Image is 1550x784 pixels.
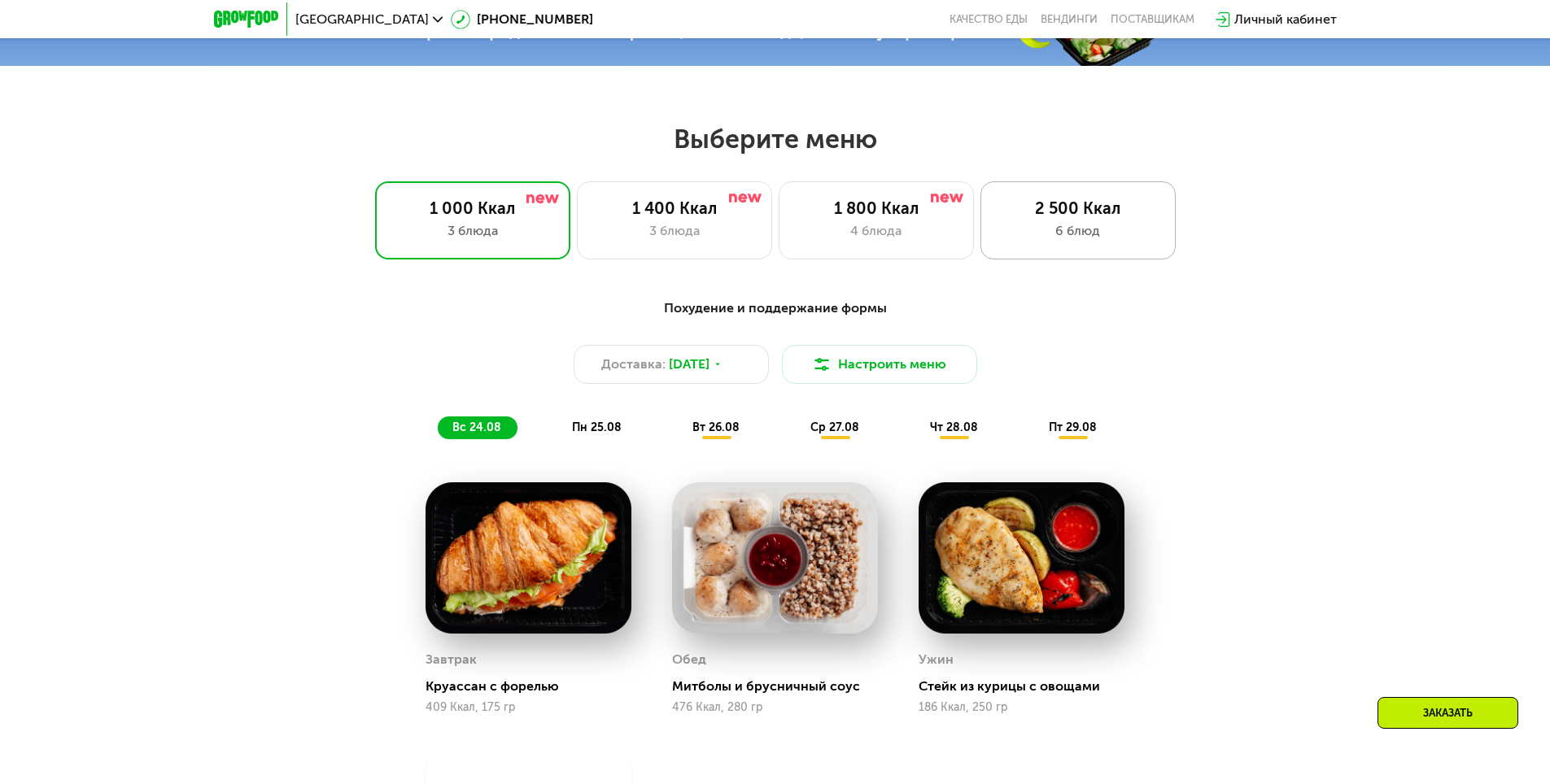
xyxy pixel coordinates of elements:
[672,647,706,672] div: Обед
[998,221,1159,241] div: 6 блюд
[692,420,740,434] span: вт 26.08
[594,221,755,241] div: 3 блюда
[601,355,666,374] span: Доставка:
[782,345,977,384] button: Настроить меню
[426,647,477,672] div: Завтрак
[950,13,1028,26] a: Качество еды
[669,355,710,374] span: [DATE]
[919,701,1124,714] div: 186 Ккал, 250 гр
[594,198,755,218] div: 1 400 Ккал
[572,420,622,434] span: пн 25.08
[52,123,1498,155] h2: Выберите меню
[919,647,954,672] div: Ужин
[810,420,859,434] span: ср 27.08
[998,198,1159,218] div: 2 500 Ккал
[392,198,553,218] div: 1 000 Ккал
[451,10,593,29] a: [PHONE_NUMBER]
[796,221,957,241] div: 4 блюда
[1378,697,1518,729] div: Заказать
[426,678,644,695] div: Круассан с форелью
[672,678,891,695] div: Митболы и брусничный соус
[392,221,553,241] div: 3 блюда
[426,701,631,714] div: 409 Ккал, 175 гр
[672,701,878,714] div: 476 Ккал, 280 гр
[1111,13,1194,26] div: поставщикам
[1049,420,1097,434] span: пт 29.08
[294,298,1257,319] div: Похудение и поддержание формы
[796,198,957,218] div: 1 800 Ккал
[1041,13,1098,26] a: Вендинги
[930,420,978,434] span: чт 28.08
[452,420,501,434] span: вс 24.08
[295,13,429,26] span: [GEOGRAPHIC_DATA]
[1234,10,1337,29] div: Личный кабинет
[919,678,1137,695] div: Стейк из курицы с овощами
